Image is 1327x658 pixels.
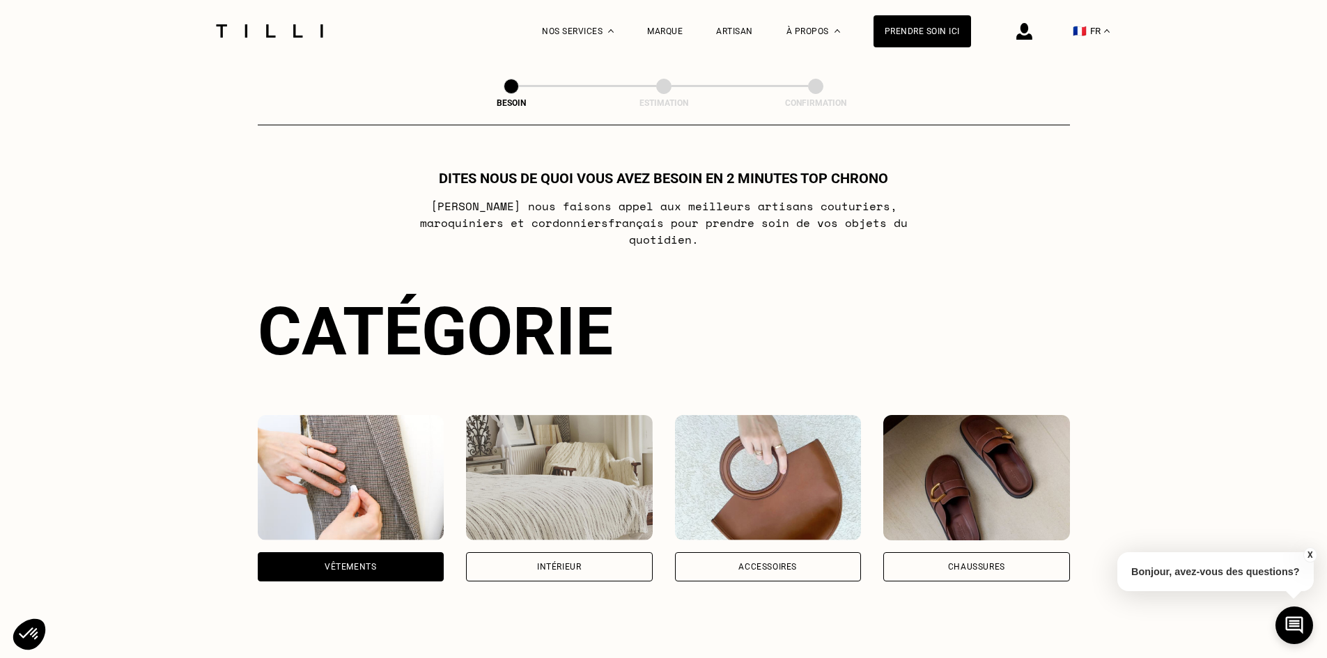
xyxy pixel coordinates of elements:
div: Accessoires [738,563,797,571]
h1: Dites nous de quoi vous avez besoin en 2 minutes top chrono [439,170,888,187]
div: Intérieur [537,563,581,571]
img: Menu déroulant [608,29,614,33]
div: Chaussures [948,563,1005,571]
div: Vêtements [325,563,376,571]
a: Artisan [716,26,753,36]
img: Vêtements [258,415,444,540]
img: Chaussures [883,415,1070,540]
div: Confirmation [746,98,885,108]
a: Prendre soin ici [874,15,971,47]
span: 🇫🇷 [1073,24,1087,38]
div: Catégorie [258,292,1070,370]
button: X [1303,547,1317,563]
p: [PERSON_NAME] nous faisons appel aux meilleurs artisans couturiers , maroquiniers et cordonniers ... [387,198,940,248]
img: Intérieur [466,415,653,540]
img: icône connexion [1016,23,1032,40]
p: Bonjour, avez-vous des questions? [1117,552,1314,591]
img: menu déroulant [1104,29,1110,33]
div: Besoin [442,98,581,108]
div: Estimation [594,98,734,108]
img: Logo du service de couturière Tilli [211,24,328,38]
img: Accessoires [675,415,862,540]
a: Marque [647,26,683,36]
img: Menu déroulant à propos [835,29,840,33]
